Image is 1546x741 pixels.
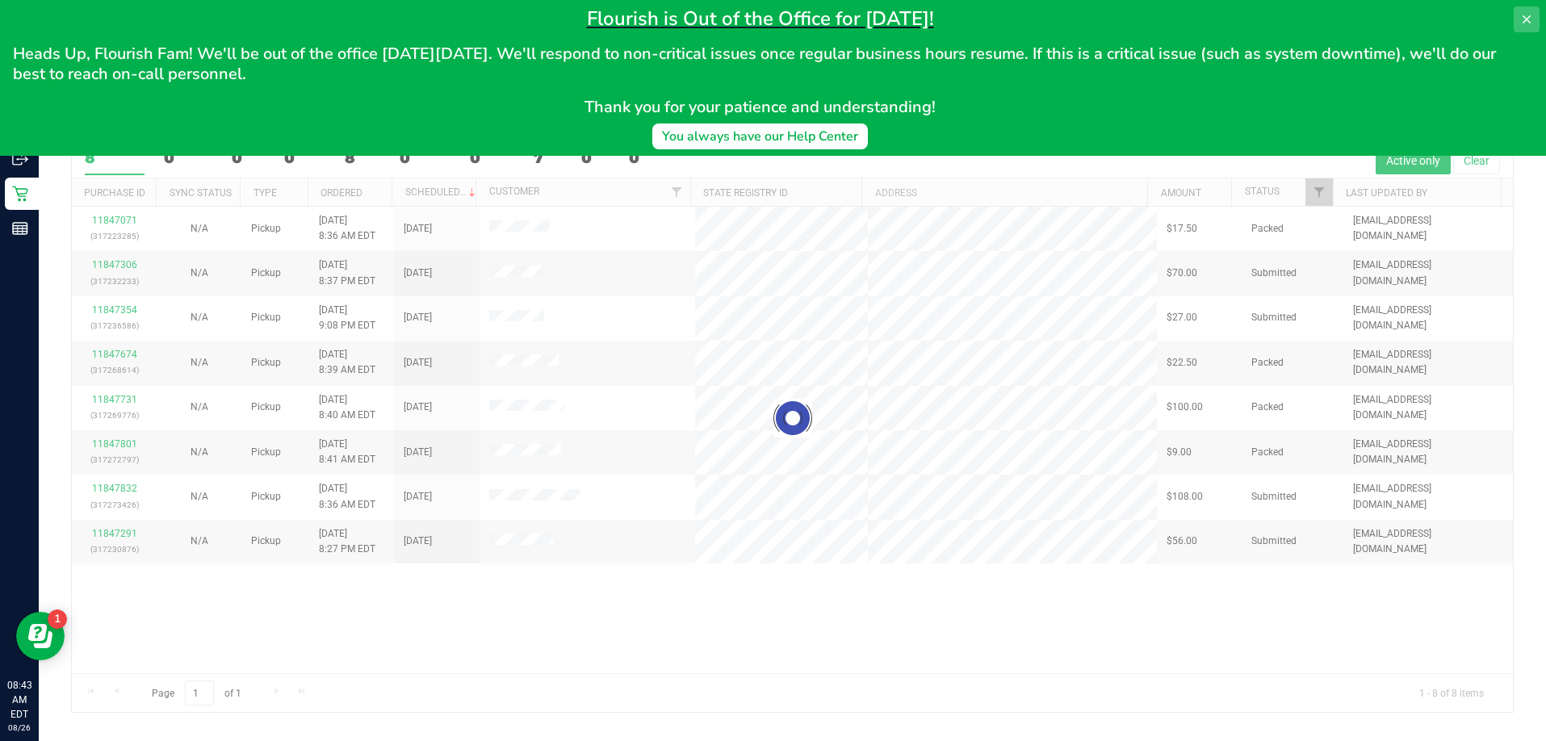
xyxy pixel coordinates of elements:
[584,96,936,118] span: Thank you for your patience and understanding!
[13,43,1500,85] span: Heads Up, Flourish Fam! We'll be out of the office [DATE][DATE]. We'll respond to non-critical is...
[48,609,67,629] iframe: Resource center unread badge
[662,127,858,146] div: You always have our Help Center
[7,722,31,734] p: 08/26
[587,6,934,31] span: Flourish is Out of the Office for [DATE]!
[7,678,31,722] p: 08:43 AM EDT
[12,220,28,237] inline-svg: Reports
[12,186,28,202] inline-svg: Retail
[16,612,65,660] iframe: Resource center
[12,151,28,167] inline-svg: Outbound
